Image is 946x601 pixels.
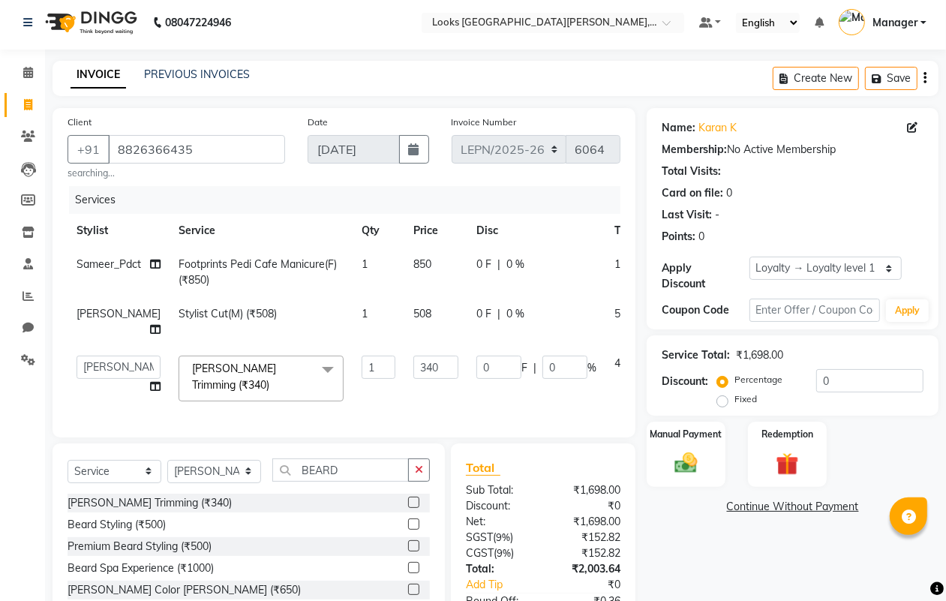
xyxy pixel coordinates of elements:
[734,373,782,386] label: Percentage
[269,378,276,392] a: x
[734,392,757,406] label: Fixed
[68,214,170,248] th: Stylist
[68,539,212,554] div: Premium Beard Styling (₹500)
[68,560,214,576] div: Beard Spa Experience (₹1000)
[543,545,632,561] div: ₹152.82
[662,374,708,389] div: Discount:
[179,257,337,287] span: Footprints Pedi Cafe Manicure(F) (₹850)
[170,214,353,248] th: Service
[773,67,859,90] button: Create New
[726,185,732,201] div: 0
[455,545,543,561] div: ( )
[749,299,880,322] input: Enter Offer / Coupon Code
[497,257,500,272] span: |
[68,167,285,180] small: searching...
[614,356,641,370] span: 401.2
[308,116,328,129] label: Date
[865,67,917,90] button: Save
[662,120,695,136] div: Name:
[455,561,543,577] div: Total:
[413,257,431,271] span: 850
[144,68,250,81] a: PREVIOUS INVOICES
[662,164,721,179] div: Total Visits:
[662,142,727,158] div: Membership:
[455,577,558,593] a: Add Tip
[662,347,730,363] div: Service Total:
[650,428,722,441] label: Manual Payment
[68,582,301,598] div: [PERSON_NAME] Color [PERSON_NAME] (₹650)
[455,530,543,545] div: ( )
[455,498,543,514] div: Discount:
[455,514,543,530] div: Net:
[68,495,232,511] div: [PERSON_NAME] Trimming (₹340)
[496,531,510,543] span: 9%
[466,530,493,544] span: SGST
[543,482,632,498] div: ₹1,698.00
[362,307,368,320] span: 1
[715,207,719,223] div: -
[662,260,749,292] div: Apply Discount
[761,428,813,441] label: Redemption
[467,214,605,248] th: Disc
[736,347,783,363] div: ₹1,698.00
[521,360,527,376] span: F
[69,186,632,214] div: Services
[404,214,467,248] th: Price
[192,362,276,391] span: [PERSON_NAME] Trimming (₹340)
[165,2,231,44] b: 08047224946
[476,306,491,322] span: 0 F
[543,561,632,577] div: ₹2,003.64
[413,307,431,320] span: 508
[614,257,638,271] span: 1003
[886,299,929,322] button: Apply
[614,307,647,320] span: 599.44
[662,302,749,318] div: Coupon Code
[698,229,704,245] div: 0
[668,450,704,476] img: _cash.svg
[698,120,737,136] a: Karan K
[68,116,92,129] label: Client
[769,450,805,478] img: _gift.svg
[77,257,141,271] span: Sameer_Pdct
[872,15,917,31] span: Manager
[662,185,723,201] div: Card on file:
[455,482,543,498] div: Sub Total:
[605,214,656,248] th: Total
[108,135,285,164] input: Search by Name/Mobile/Email/Code
[662,207,712,223] div: Last Visit:
[362,257,368,271] span: 1
[476,257,491,272] span: 0 F
[533,360,536,376] span: |
[543,498,632,514] div: ₹0
[662,142,923,158] div: No Active Membership
[68,135,110,164] button: +91
[466,460,500,476] span: Total
[839,9,865,35] img: Manager
[543,530,632,545] div: ₹152.82
[587,360,596,376] span: %
[506,257,524,272] span: 0 %
[558,577,632,593] div: ₹0
[452,116,517,129] label: Invoice Number
[77,307,161,320] span: [PERSON_NAME]
[543,514,632,530] div: ₹1,698.00
[353,214,404,248] th: Qty
[506,306,524,322] span: 0 %
[68,517,166,533] div: Beard Styling (₹500)
[38,2,141,44] img: logo
[650,499,935,515] a: Continue Without Payment
[662,229,695,245] div: Points:
[71,62,126,89] a: INVOICE
[179,307,277,320] span: Stylist Cut(M) (₹508)
[497,306,500,322] span: |
[272,458,409,482] input: Search or Scan
[466,546,494,560] span: CGST
[497,547,511,559] span: 9%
